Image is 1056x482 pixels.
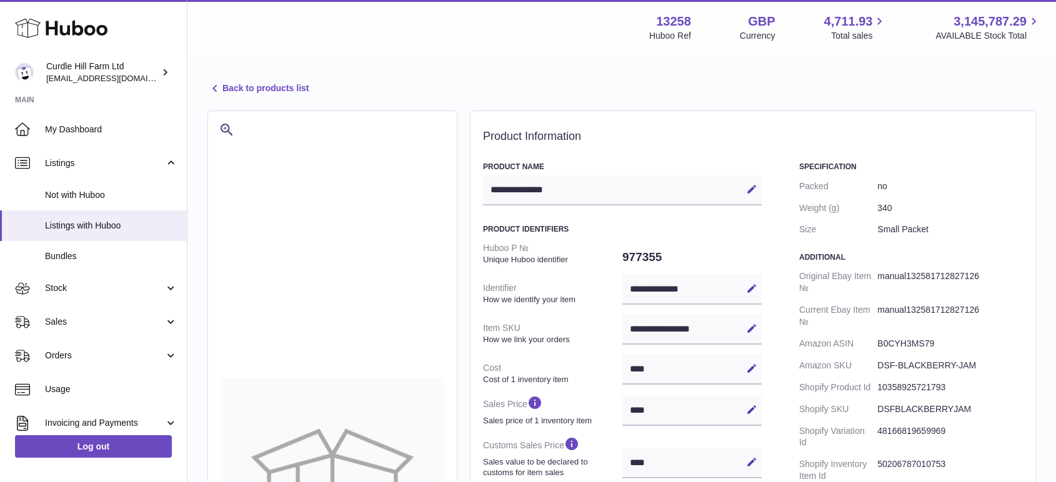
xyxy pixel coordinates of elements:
[799,252,1023,262] h3: Additional
[748,13,775,30] strong: GBP
[45,220,177,232] span: Listings with Huboo
[483,277,622,310] dt: Identifier
[877,299,1023,333] dd: manual132581712827126
[877,376,1023,398] dd: 10358925721793
[649,30,691,42] div: Huboo Ref
[824,13,873,30] span: 4,711.93
[45,417,164,429] span: Invoicing and Payments
[799,355,877,376] dt: Amazon SKU
[45,350,164,361] span: Orders
[935,13,1041,42] a: 3,145,787.29 AVAILABLE Stock Total
[207,81,309,96] a: Back to products list
[483,390,622,431] dt: Sales Price
[799,376,877,398] dt: Shopify Product Id
[799,420,877,454] dt: Shopify Variation Id
[483,224,762,234] h3: Product Identifiers
[877,333,1023,355] dd: B0CYH3MS79
[954,13,1027,30] span: 3,145,787.29
[483,254,619,265] strong: Unique Huboo identifier
[45,250,177,262] span: Bundles
[877,175,1023,197] dd: no
[799,299,877,333] dt: Current Ebay Item №
[824,13,887,42] a: 4,711.93 Total sales
[799,219,877,240] dt: Size
[483,415,619,426] strong: Sales price of 1 inventory item
[483,374,619,385] strong: Cost of 1 inventory item
[622,244,762,270] dd: 977355
[656,13,691,30] strong: 13258
[45,282,164,294] span: Stock
[877,398,1023,420] dd: DSFBLACKBERRYJAM
[877,355,1023,376] dd: DSF-BLACKBERRY-JAM
[483,237,622,270] dt: Huboo P №
[483,162,762,172] h3: Product Name
[45,124,177,135] span: My Dashboard
[45,316,164,328] span: Sales
[45,383,177,395] span: Usage
[831,30,887,42] span: Total sales
[740,30,775,42] div: Currency
[877,197,1023,219] dd: 340
[483,334,619,345] strong: How we link your orders
[799,175,877,197] dt: Packed
[799,398,877,420] dt: Shopify SKU
[15,63,34,82] img: internalAdmin-13258@internal.huboo.com
[45,157,164,169] span: Listings
[483,130,1023,144] h2: Product Information
[483,317,622,350] dt: Item SKU
[483,456,619,478] strong: Sales value to be declared to customs for item sales
[799,265,877,299] dt: Original Ebay Item №
[483,294,619,305] strong: How we identify your item
[877,219,1023,240] dd: Small Packet
[45,189,177,201] span: Not with Huboo
[799,162,1023,172] h3: Specification
[935,30,1041,42] span: AVAILABLE Stock Total
[799,197,877,219] dt: Weight (g)
[799,333,877,355] dt: Amazon ASIN
[483,357,622,390] dt: Cost
[46,61,159,84] div: Curdle Hill Farm Ltd
[15,435,172,458] a: Log out
[877,265,1023,299] dd: manual132581712827126
[46,73,184,83] span: [EMAIL_ADDRESS][DOMAIN_NAME]
[877,420,1023,454] dd: 48166819659969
